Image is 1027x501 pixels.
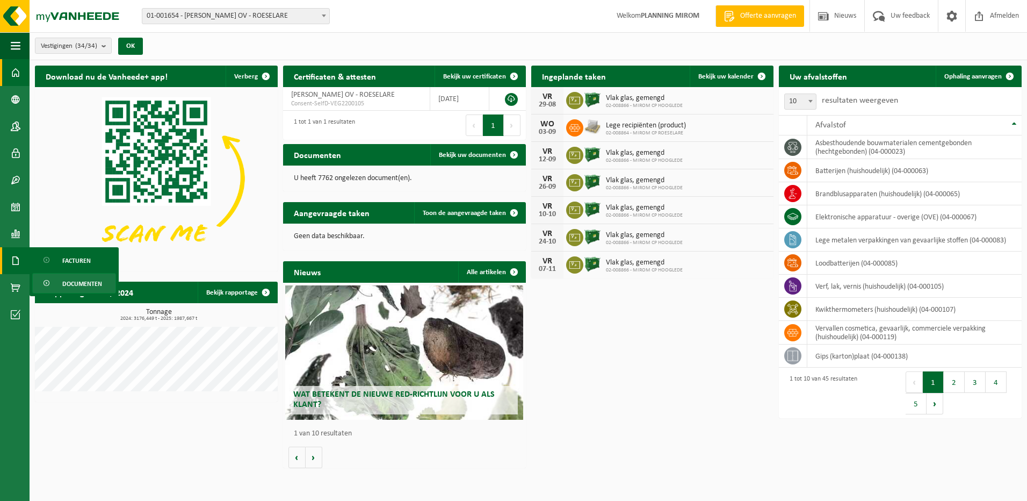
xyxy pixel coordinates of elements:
[75,42,97,49] count: (34/34)
[807,321,1022,345] td: vervallen cosmetica, gevaarlijk, commerciele verpakking (huishoudelijk) (04-000119)
[906,371,923,393] button: Previous
[294,175,515,182] p: U heeft 7762 ongelezen document(en).
[504,114,520,136] button: Next
[35,66,178,87] h2: Download nu de Vanheede+ app!
[641,12,699,20] strong: PLANNING MIROM
[606,267,683,274] span: 02-008866 - MIROM CP HOOGLEDE
[606,185,683,191] span: 02-008866 - MIROM CP HOOGLEDE
[807,275,1022,298] td: verf, lak, vernis (huishoudelijk) (04-000105)
[906,393,927,414] button: 5
[198,282,277,303] a: Bekijk rapportage
[430,87,489,111] td: [DATE]
[466,114,483,136] button: Previous
[537,211,558,218] div: 10-10
[807,345,1022,368] td: gips (karton)plaat (04-000138)
[41,38,97,54] span: Vestigingen
[606,204,683,212] span: Vlak glas, gemengd
[606,240,683,246] span: 02-008866 - MIROM CP HOOGLEDE
[606,259,683,267] span: Vlak glas, gemengd
[807,298,1022,321] td: kwikthermometers (huishoudelijk) (04-000107)
[779,66,858,87] h2: Uw afvalstoffen
[531,66,617,87] h2: Ingeplande taken
[944,371,965,393] button: 2
[784,94,816,110] span: 10
[537,92,558,101] div: VR
[291,91,395,99] span: [PERSON_NAME] OV - ROESELARE
[142,9,329,24] span: 01-001654 - MIROM ROESELARE OV - ROESELARE
[537,101,558,109] div: 29-08
[606,121,686,130] span: Lege recipiënten (product)
[583,118,602,136] img: LP-PA-00000-WDN-11
[807,205,1022,228] td: elektronische apparatuur - overige (OVE) (04-000067)
[606,212,683,219] span: 02-008866 - MIROM CP HOOGLEDE
[807,135,1022,159] td: asbesthoudende bouwmaterialen cementgebonden (hechtgebonden) (04-000023)
[606,231,683,240] span: Vlak glas, gemengd
[807,252,1022,275] td: loodbatterijen (04-000085)
[423,210,506,217] span: Toon de aangevraagde taken
[294,233,515,240] p: Geen data beschikbaar.
[142,8,330,24] span: 01-001654 - MIROM ROESELARE OV - ROESELARE
[606,94,683,103] span: Vlak glas, gemengd
[606,158,683,164] span: 02-008866 - MIROM CP HOOGLEDE
[226,66,277,87] button: Verberg
[306,447,322,468] button: Volgende
[986,371,1007,393] button: 4
[283,66,387,87] h2: Certificaten & attesten
[807,159,1022,182] td: batterijen (huishoudelijk) (04-000063)
[40,309,278,321] h3: Tonnage
[815,121,846,130] span: Afvalstof
[537,183,558,191] div: 26-09
[583,90,602,109] img: CR-BO-1C-1900-MET-01
[537,156,558,163] div: 12-09
[32,250,116,270] a: Facturen
[807,182,1022,205] td: brandblusapparaten (huishoudelijk) (04-000065)
[606,103,683,109] span: 02-008866 - MIROM CP HOOGLEDE
[944,73,1002,80] span: Ophaling aanvragen
[537,202,558,211] div: VR
[583,200,602,218] img: CR-BO-1C-1900-MET-01
[965,371,986,393] button: 3
[583,255,602,273] img: CR-BO-1C-1900-MET-01
[291,99,422,108] span: Consent-SelfD-VEG2200105
[927,393,943,414] button: Next
[583,145,602,163] img: CR-BO-1C-1900-MET-01
[443,73,506,80] span: Bekijk uw certificaten
[430,144,525,166] a: Bekijk uw documenten
[293,390,495,409] span: Wat betekent de nieuwe RED-richtlijn voor u als klant?
[583,173,602,191] img: CR-BO-1C-1900-MET-01
[583,227,602,246] img: CR-BO-1C-1900-MET-01
[923,371,944,393] button: 1
[35,38,112,54] button: Vestigingen(34/34)
[458,261,525,283] a: Alle artikelen
[537,128,558,136] div: 03-09
[606,130,686,137] span: 02-008864 - MIROM CP ROESELARE
[285,285,523,420] a: Wat betekent de nieuwe RED-richtlijn voor u als klant?
[606,149,683,158] span: Vlak glas, gemengd
[936,66,1021,87] a: Ophaling aanvragen
[822,96,898,105] label: resultaten weergeven
[32,273,116,294] a: Documenten
[537,230,558,238] div: VR
[234,73,258,80] span: Verberg
[283,202,380,223] h2: Aangevraagde taken
[537,175,558,183] div: VR
[537,238,558,246] div: 24-10
[807,228,1022,252] td: lege metalen verpakkingen van gevaarlijke stoffen (04-000083)
[40,316,278,321] span: 2024: 3176,449 t - 2025: 1987,667 t
[606,176,683,185] span: Vlak glas, gemengd
[288,447,306,468] button: Vorige
[294,430,520,438] p: 1 van 10 resultaten
[483,114,504,136] button: 1
[62,274,102,294] span: Documenten
[288,113,355,137] div: 1 tot 1 van 1 resultaten
[118,38,143,55] button: OK
[784,370,857,416] div: 1 tot 10 van 45 resultaten
[35,87,278,269] img: Download de VHEPlus App
[439,152,506,159] span: Bekijk uw documenten
[537,120,558,128] div: WO
[785,94,816,109] span: 10
[62,251,91,271] span: Facturen
[690,66,772,87] a: Bekijk uw kalender
[737,11,799,22] span: Offerte aanvragen
[715,5,804,27] a: Offerte aanvragen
